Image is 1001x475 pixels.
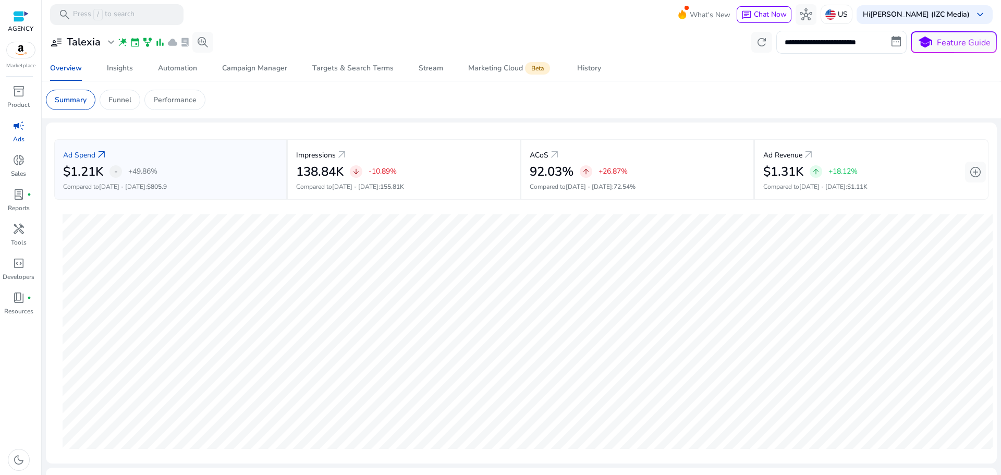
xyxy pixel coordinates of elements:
[13,454,25,466] span: dark_mode
[158,65,197,72] div: Automation
[13,135,25,144] p: Ads
[332,182,379,191] span: [DATE] - [DATE]
[599,168,628,175] p: +26.87%
[911,31,997,53] button: schoolFeature Guide
[918,35,933,50] span: school
[312,65,394,72] div: Targets & Search Terms
[114,165,118,178] span: -
[799,182,846,191] span: [DATE] - [DATE]
[754,9,787,19] span: Chat Now
[27,296,31,300] span: fiber_manual_record
[763,150,802,161] p: Ad Revenue
[582,167,590,176] span: arrow_upward
[369,168,397,175] p: -10.89%
[50,36,63,48] span: user_attributes
[969,166,982,178] span: add_circle
[180,37,190,47] span: lab_profile
[63,182,278,191] p: Compared to :
[530,150,548,161] p: ACoS
[577,65,601,72] div: History
[7,42,35,58] img: amazon.svg
[13,257,25,270] span: code_blocks
[95,149,108,161] a: arrow_outward
[107,65,133,72] div: Insights
[800,8,812,21] span: hub
[755,36,768,48] span: refresh
[7,100,30,109] p: Product
[525,62,550,75] span: Beta
[763,182,980,191] p: Compared to :
[13,85,25,98] span: inventory_2
[974,8,986,21] span: keyboard_arrow_down
[566,182,612,191] span: [DATE] - [DATE]
[847,182,868,191] span: $1.11K
[99,182,145,191] span: [DATE] - [DATE]
[50,65,82,72] div: Overview
[419,65,443,72] div: Stream
[965,162,986,182] button: add_circle
[812,167,820,176] span: arrow_upward
[737,6,791,23] button: chatChat Now
[130,37,140,47] span: event
[105,36,117,48] span: expand_more
[802,149,815,161] a: arrow_outward
[548,149,561,161] a: arrow_outward
[352,167,360,176] span: arrow_downward
[825,9,836,20] img: us.svg
[11,169,26,178] p: Sales
[222,65,287,72] div: Campaign Manager
[142,37,153,47] span: family_history
[11,238,27,247] p: Tools
[937,36,991,49] p: Feature Guide
[380,182,404,191] span: 155.81K
[336,149,348,161] a: arrow_outward
[8,24,33,33] p: AGENCY
[13,291,25,304] span: book_4
[117,37,128,47] span: wand_stars
[751,32,772,53] button: refresh
[530,164,573,179] h2: 92.03%
[93,9,103,20] span: /
[796,4,816,25] button: hub
[828,168,858,175] p: +18.12%
[197,36,209,48] span: search_insights
[296,150,336,161] p: Impressions
[55,94,87,105] p: Summary
[614,182,636,191] span: 72.54%
[870,9,970,19] b: [PERSON_NAME] (IZC Media)
[27,192,31,197] span: fiber_manual_record
[296,164,344,179] h2: 138.84K
[13,223,25,235] span: handyman
[153,94,197,105] p: Performance
[4,307,33,316] p: Resources
[192,32,213,53] button: search_insights
[147,182,167,191] span: $805.9
[530,182,745,191] p: Compared to :
[838,5,848,23] p: US
[73,9,135,20] p: Press to search
[108,94,131,105] p: Funnel
[6,62,35,70] p: Marketplace
[155,37,165,47] span: bar_chart
[63,164,103,179] h2: $1.21K
[13,154,25,166] span: donut_small
[67,36,101,48] h3: Talexia
[741,10,752,20] span: chat
[296,182,511,191] p: Compared to :
[468,64,552,72] div: Marketing Cloud
[167,37,178,47] span: cloud
[128,168,157,175] p: +49.86%
[13,188,25,201] span: lab_profile
[690,6,730,24] span: What's New
[13,119,25,132] span: campaign
[8,203,30,213] p: Reports
[763,164,803,179] h2: $1.31K
[58,8,71,21] span: search
[3,272,34,282] p: Developers
[863,11,970,18] p: Hi
[63,150,95,161] p: Ad Spend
